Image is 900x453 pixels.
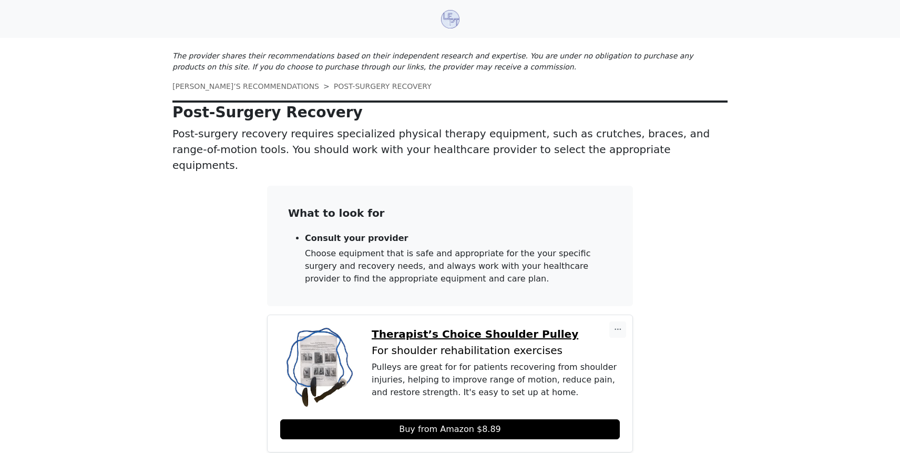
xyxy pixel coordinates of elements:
p: Choose equipment that is safe and appropriate for the your specific surgery and recovery needs, a... [305,247,612,285]
a: [PERSON_NAME]’S RECOMMENDATIONS [172,82,319,90]
p: What to look for [288,207,612,219]
img: Therapist’s Choice Shoulder Pulley [280,328,359,407]
a: Therapist’s Choice Shoulder Pulley [372,328,620,340]
a: Buy from Amazon $8.89 [280,419,620,439]
p: For shoulder rehabilitation exercises [372,345,620,357]
p: The provider shares their recommendations based on their independent research and expertise. You ... [172,51,728,73]
img: Lands End Physical Therapy [441,10,459,28]
p: Post-Surgery Recovery [172,104,728,122]
p: Post-surgery recovery requires specialized physical therapy equipment, such as crutches, braces, ... [172,126,728,173]
p: Consult your provider [305,233,612,243]
li: POST-SURGERY RECOVERY [319,81,432,92]
div: Pulleys are great for for patients recovering from shoulder injuries, helping to improve range of... [372,361,620,399]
